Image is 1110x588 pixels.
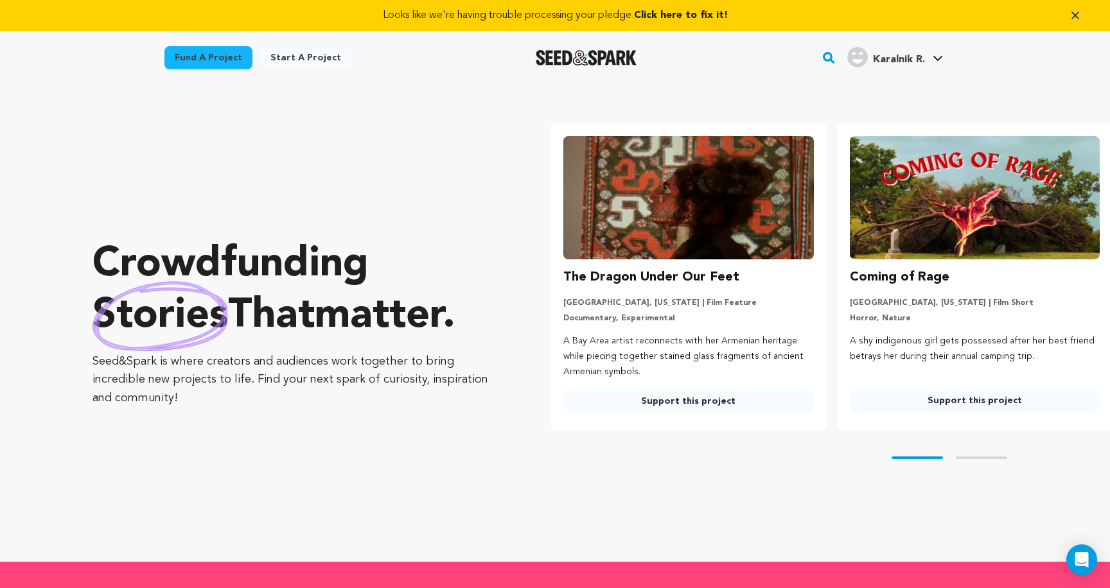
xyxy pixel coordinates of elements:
span: matter [315,296,443,337]
p: [GEOGRAPHIC_DATA], [US_STATE] | Film Feature [563,298,813,308]
a: Looks like we're having trouble processing your pledge.Click here to fix it! [15,8,1095,23]
a: Support this project [563,390,813,413]
h3: Coming of Rage [850,267,949,288]
p: A Bay Area artist reconnects with her Armenian heritage while piecing together stained glass frag... [563,334,813,379]
a: Support this project [850,389,1100,412]
p: Horror, Nature [850,313,1100,324]
div: Open Intercom Messenger [1066,544,1097,575]
a: Seed&Spark Homepage [536,50,637,65]
img: Seed&Spark Logo Dark Mode [536,50,637,65]
img: hand sketched image [92,281,228,351]
a: Karalnik R.'s Profile [845,44,946,67]
p: A shy indigenous girl gets possessed after her best friend betrays her during their annual campin... [850,334,1100,365]
span: Click here to fix it! [634,10,728,21]
a: Start a project [260,46,351,69]
a: Fund a project [164,46,252,69]
p: [GEOGRAPHIC_DATA], [US_STATE] | Film Short [850,298,1100,308]
h3: The Dragon Under Our Feet [563,267,739,288]
p: Documentary, Experimental [563,313,813,324]
img: The Dragon Under Our Feet image [563,136,813,259]
p: Crowdfunding that . [92,239,499,342]
p: Seed&Spark is where creators and audiences work together to bring incredible new projects to life... [92,352,499,408]
img: user.png [847,47,868,67]
img: Coming of Rage image [850,136,1100,259]
span: Karalnik R.'s Profile [845,44,946,71]
div: Karalnik R.'s Profile [847,47,925,67]
span: Karalnik R. [873,55,925,65]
